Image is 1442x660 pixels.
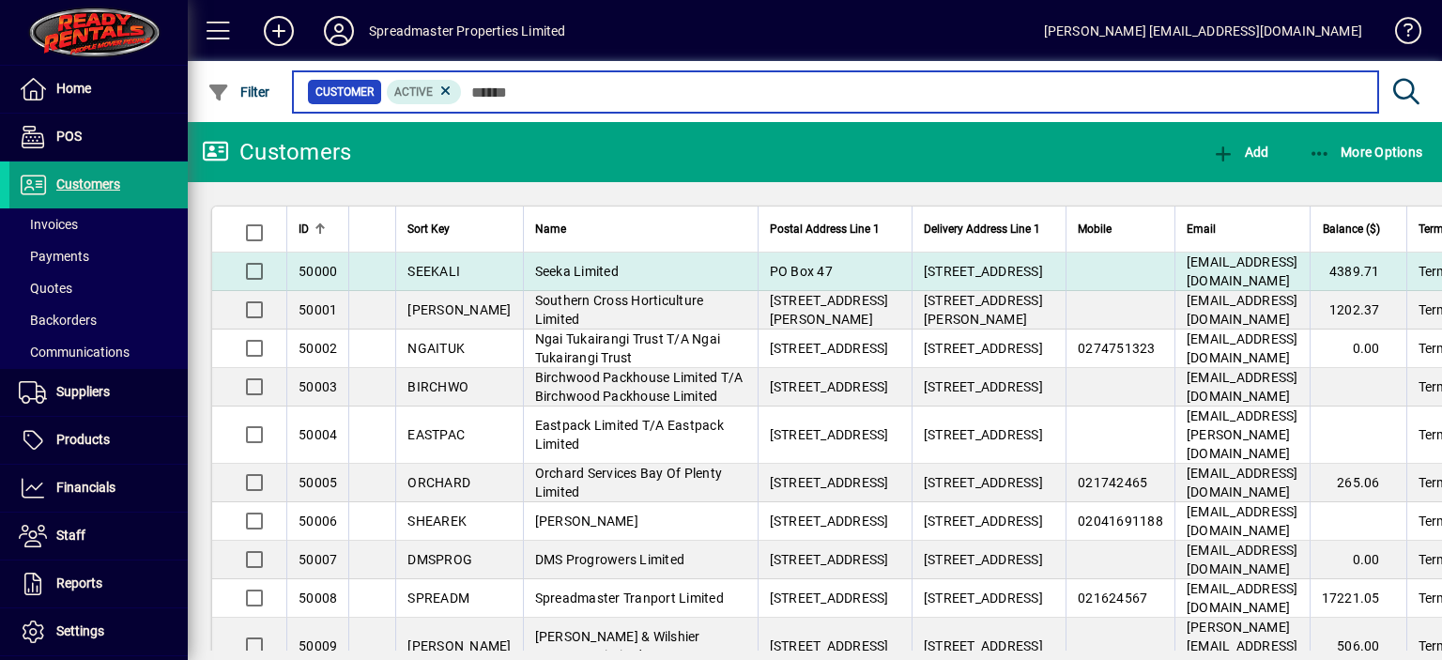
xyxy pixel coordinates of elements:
[9,114,188,161] a: POS
[535,264,619,279] span: Seeka Limited
[19,281,72,296] span: Quotes
[299,302,337,317] span: 50001
[770,219,880,239] span: Postal Address Line 1
[1187,254,1298,288] span: [EMAIL_ADDRESS][DOMAIN_NAME]
[924,591,1043,606] span: [STREET_ADDRESS]
[1323,219,1380,239] span: Balance ($)
[924,264,1043,279] span: [STREET_ADDRESS]
[299,514,337,529] span: 50006
[770,552,889,567] span: [STREET_ADDRESS]
[770,475,889,490] span: [STREET_ADDRESS]
[9,66,188,113] a: Home
[770,638,889,653] span: [STREET_ADDRESS]
[56,432,110,447] span: Products
[309,14,369,48] button: Profile
[924,475,1043,490] span: [STREET_ADDRESS]
[407,341,465,356] span: NGAITUK
[315,83,374,101] span: Customer
[56,576,102,591] span: Reports
[924,219,1040,239] span: Delivery Address Line 1
[770,514,889,529] span: [STREET_ADDRESS]
[394,85,433,99] span: Active
[56,129,82,144] span: POS
[299,475,337,490] span: 50005
[9,560,188,607] a: Reports
[1187,293,1298,327] span: [EMAIL_ADDRESS][DOMAIN_NAME]
[9,240,188,272] a: Payments
[299,427,337,442] span: 50004
[924,514,1043,529] span: [STREET_ADDRESS]
[207,84,270,100] span: Filter
[407,264,460,279] span: SEEKALI
[770,591,889,606] span: [STREET_ADDRESS]
[202,137,351,167] div: Customers
[407,591,469,606] span: SPREADM
[1187,466,1298,499] span: [EMAIL_ADDRESS][DOMAIN_NAME]
[9,513,188,560] a: Staff
[299,638,337,653] span: 50009
[19,217,78,232] span: Invoices
[1310,330,1406,368] td: 0.00
[535,331,721,365] span: Ngai Tukairangi Trust T/A Ngai Tukairangi Trust
[1310,579,1406,618] td: 17221.05
[1207,135,1273,169] button: Add
[387,80,462,104] mat-chip: Activation Status: Active
[9,417,188,464] a: Products
[369,16,565,46] div: Spreadmaster Properties Limited
[9,608,188,655] a: Settings
[1310,541,1406,579] td: 0.00
[924,341,1043,356] span: [STREET_ADDRESS]
[1212,145,1268,160] span: Add
[9,208,188,240] a: Invoices
[249,14,309,48] button: Add
[770,379,889,394] span: [STREET_ADDRESS]
[1187,408,1298,461] span: [EMAIL_ADDRESS][PERSON_NAME][DOMAIN_NAME]
[924,638,1043,653] span: [STREET_ADDRESS]
[770,341,889,356] span: [STREET_ADDRESS]
[407,552,472,567] span: DMSPROG
[56,623,104,638] span: Settings
[1187,219,1298,239] div: Email
[56,81,91,96] span: Home
[1187,331,1298,365] span: [EMAIL_ADDRESS][DOMAIN_NAME]
[1381,4,1419,65] a: Knowledge Base
[535,219,566,239] span: Name
[299,219,337,239] div: ID
[299,341,337,356] span: 50002
[56,528,85,543] span: Staff
[1187,504,1298,538] span: [EMAIL_ADDRESS][DOMAIN_NAME]
[407,514,467,529] span: SHEAREK
[1078,219,1163,239] div: Mobile
[1044,16,1362,46] div: [PERSON_NAME] [EMAIL_ADDRESS][DOMAIN_NAME]
[1322,219,1397,239] div: Balance ($)
[1078,514,1163,529] span: 02041691188
[770,293,889,327] span: [STREET_ADDRESS][PERSON_NAME]
[535,591,724,606] span: Spreadmaster Tranport Limited
[407,427,465,442] span: EASTPAC
[1187,219,1216,239] span: Email
[9,336,188,368] a: Communications
[9,272,188,304] a: Quotes
[299,591,337,606] span: 50008
[407,638,511,653] span: [PERSON_NAME]
[924,552,1043,567] span: [STREET_ADDRESS]
[770,427,889,442] span: [STREET_ADDRESS]
[407,379,468,394] span: BIRCHWO
[535,219,746,239] div: Name
[535,552,685,567] span: DMS Progrowers Limited
[535,370,744,404] span: Birchwood Packhouse Limited T/A Birchwood Packhouse Limited
[1078,591,1147,606] span: 021624567
[535,514,638,529] span: [PERSON_NAME]
[407,302,511,317] span: [PERSON_NAME]
[299,379,337,394] span: 50003
[9,369,188,416] a: Suppliers
[770,264,833,279] span: PO Box 47
[1078,341,1156,356] span: 0274751323
[9,304,188,336] a: Backorders
[1187,543,1298,576] span: [EMAIL_ADDRESS][DOMAIN_NAME]
[203,75,275,109] button: Filter
[1310,253,1406,291] td: 4389.71
[407,475,470,490] span: ORCHARD
[9,465,188,512] a: Financials
[299,264,337,279] span: 50000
